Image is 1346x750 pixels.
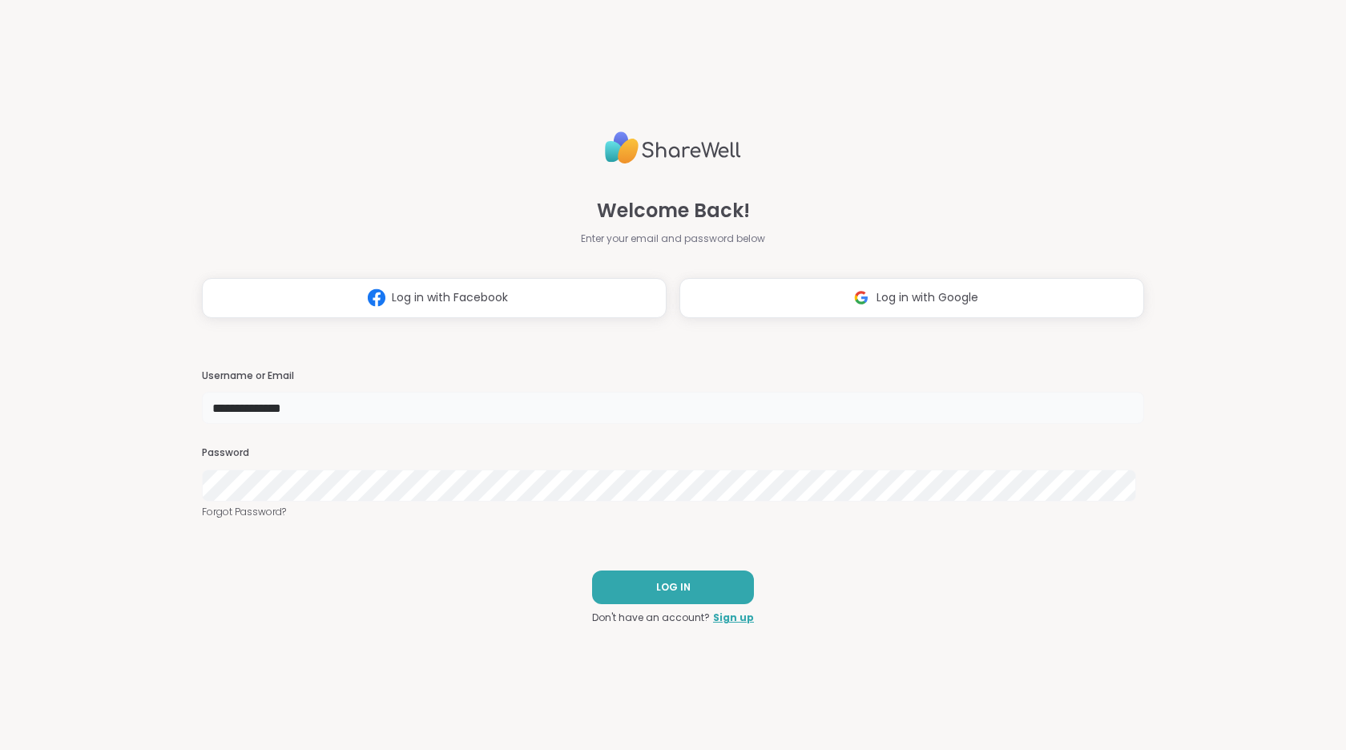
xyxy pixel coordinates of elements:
[392,289,508,306] span: Log in with Facebook
[592,611,710,625] span: Don't have an account?
[581,232,765,246] span: Enter your email and password below
[597,196,750,225] span: Welcome Back!
[846,283,877,312] img: ShareWell Logomark
[361,283,392,312] img: ShareWell Logomark
[202,446,1144,460] h3: Password
[713,611,754,625] a: Sign up
[656,580,691,595] span: LOG IN
[592,571,754,604] button: LOG IN
[202,369,1144,383] h3: Username or Email
[202,278,667,318] button: Log in with Facebook
[202,505,1144,519] a: Forgot Password?
[605,125,741,171] img: ShareWell Logo
[877,289,978,306] span: Log in with Google
[679,278,1144,318] button: Log in with Google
